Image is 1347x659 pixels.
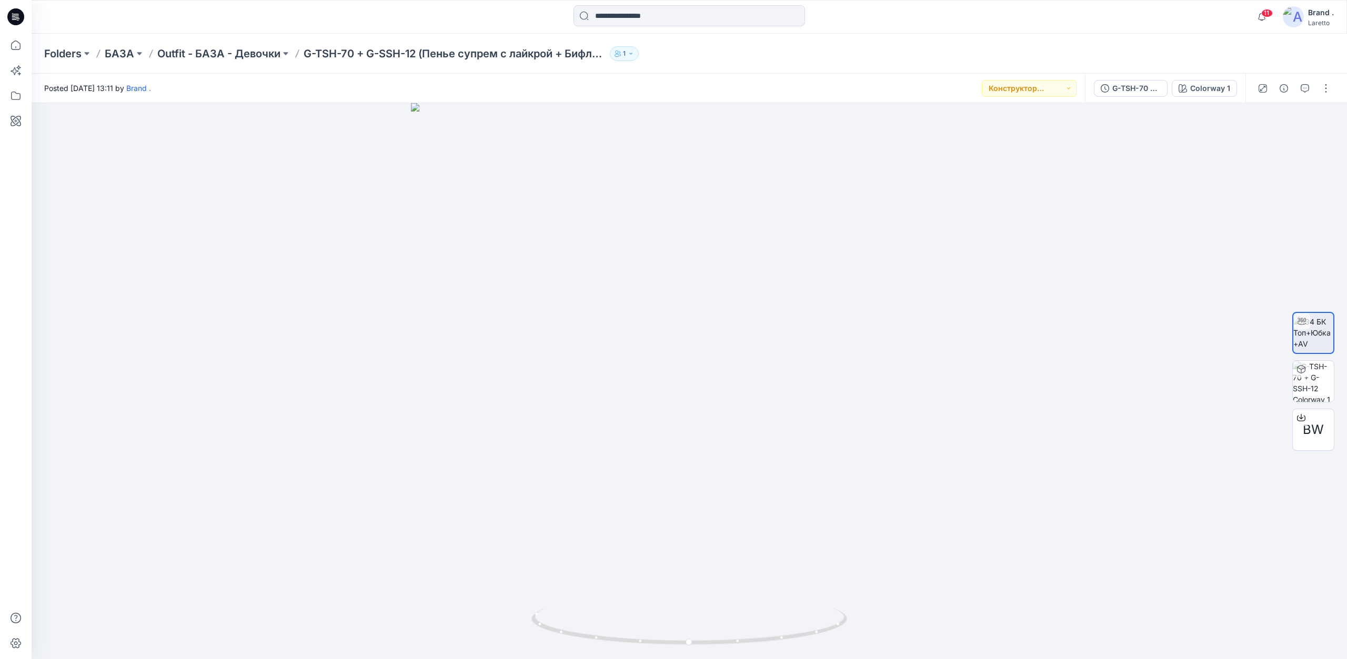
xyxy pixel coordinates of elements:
[1293,361,1334,402] img: G-TSH-70 + G-SSH-12 Colorway 1
[1293,316,1333,349] img: 134 БК Топ+Юбка +AV
[105,46,134,61] a: БАЗА
[1190,83,1230,94] div: Colorway 1
[44,83,151,94] span: Posted [DATE] 13:11 by
[126,84,151,93] a: Brand .
[157,46,280,61] a: Outfit - БАЗА - Девочки
[623,48,626,59] p: 1
[1308,6,1334,19] div: Brand .
[304,46,606,61] p: G-TSH-70 + G-SSH-12 (Пенье супрем с лайкрой + Бифлекс)
[1172,80,1237,97] button: Colorway 1
[1283,6,1304,27] img: avatar
[1112,83,1161,94] div: G-TSH-70 + G-SSH-12
[44,46,82,61] a: Folders
[1094,80,1168,97] button: G-TSH-70 + G-SSH-12
[1308,19,1334,27] div: Laretto
[610,46,639,61] button: 1
[1275,80,1292,97] button: Details
[1303,420,1324,439] span: BW
[1261,9,1273,17] span: 11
